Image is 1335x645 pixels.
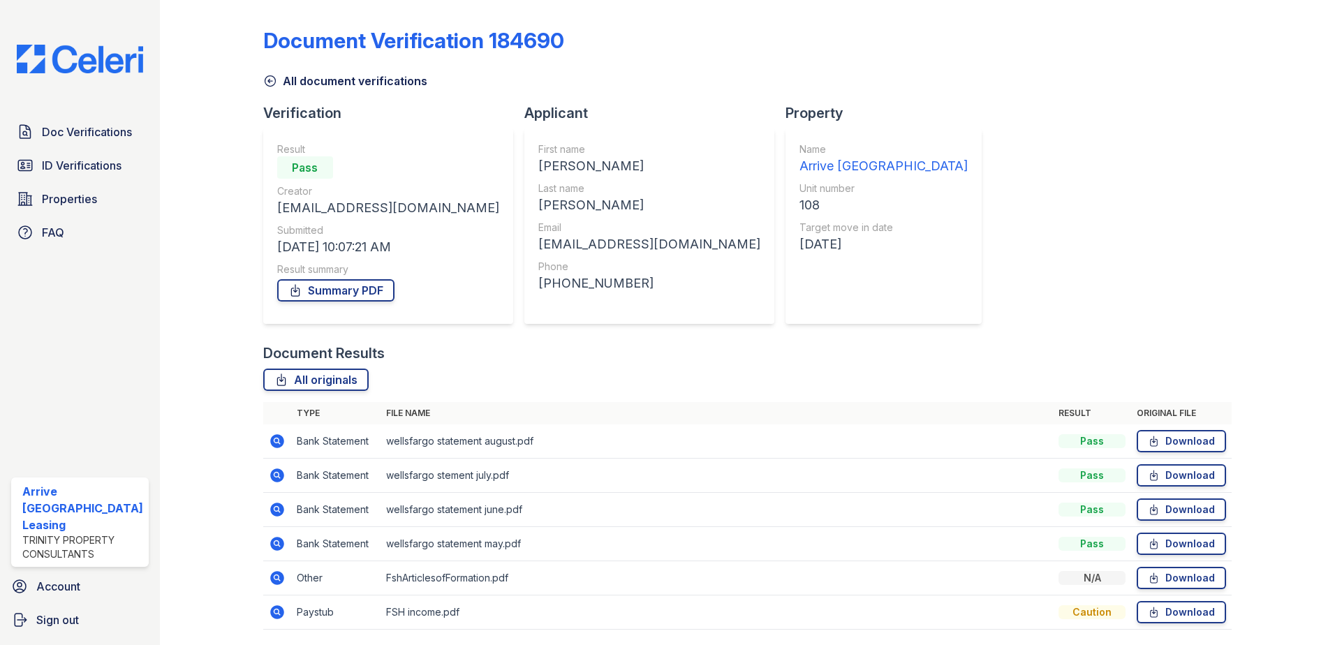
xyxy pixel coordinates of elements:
[42,224,64,241] span: FAQ
[538,235,760,254] div: [EMAIL_ADDRESS][DOMAIN_NAME]
[291,595,381,630] td: Paystub
[799,195,968,215] div: 108
[799,142,968,176] a: Name Arrive [GEOGRAPHIC_DATA]
[6,572,154,600] a: Account
[524,103,785,123] div: Applicant
[381,459,1054,493] td: wellsfargo stement july.pdf
[538,274,760,293] div: [PHONE_NUMBER]
[263,369,369,391] a: All originals
[277,262,499,276] div: Result summary
[799,181,968,195] div: Unit number
[291,493,381,527] td: Bank Statement
[36,578,80,595] span: Account
[263,343,385,363] div: Document Results
[1059,605,1126,619] div: Caution
[277,237,499,257] div: [DATE] 10:07:21 AM
[291,527,381,561] td: Bank Statement
[538,142,760,156] div: First name
[1059,503,1126,517] div: Pass
[799,156,968,176] div: Arrive [GEOGRAPHIC_DATA]
[291,424,381,459] td: Bank Statement
[277,198,499,218] div: [EMAIL_ADDRESS][DOMAIN_NAME]
[277,156,333,179] div: Pass
[381,402,1054,424] th: File name
[11,185,149,213] a: Properties
[11,118,149,146] a: Doc Verifications
[538,181,760,195] div: Last name
[36,611,79,628] span: Sign out
[263,73,427,89] a: All document verifications
[42,157,121,174] span: ID Verifications
[291,561,381,595] td: Other
[277,142,499,156] div: Result
[785,103,993,123] div: Property
[799,142,968,156] div: Name
[1137,464,1226,487] a: Download
[1059,434,1126,448] div: Pass
[381,527,1054,561] td: wellsfargo statement may.pdf
[277,223,499,237] div: Submitted
[291,459,381,493] td: Bank Statement
[42,124,132,140] span: Doc Verifications
[1276,589,1321,631] iframe: chat widget
[799,221,968,235] div: Target move in date
[22,483,143,533] div: Arrive [GEOGRAPHIC_DATA] Leasing
[277,184,499,198] div: Creator
[11,218,149,246] a: FAQ
[263,103,524,123] div: Verification
[263,28,564,53] div: Document Verification 184690
[1137,498,1226,521] a: Download
[1137,430,1226,452] a: Download
[538,221,760,235] div: Email
[381,561,1054,595] td: FshArticlesofFormation.pdf
[1137,601,1226,623] a: Download
[277,279,394,302] a: Summary PDF
[291,402,381,424] th: Type
[1137,567,1226,589] a: Download
[381,493,1054,527] td: wellsfargo statement june.pdf
[799,235,968,254] div: [DATE]
[11,151,149,179] a: ID Verifications
[538,260,760,274] div: Phone
[1131,402,1232,424] th: Original file
[1137,533,1226,555] a: Download
[381,595,1054,630] td: FSH income.pdf
[381,424,1054,459] td: wellsfargo statement august.pdf
[22,533,143,561] div: Trinity Property Consultants
[538,195,760,215] div: [PERSON_NAME]
[1053,402,1131,424] th: Result
[6,45,154,73] img: CE_Logo_Blue-a8612792a0a2168367f1c8372b55b34899dd931a85d93a1a3d3e32e68fde9ad4.png
[538,156,760,176] div: [PERSON_NAME]
[6,606,154,634] a: Sign out
[1059,537,1126,551] div: Pass
[1059,571,1126,585] div: N/A
[1059,468,1126,482] div: Pass
[42,191,97,207] span: Properties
